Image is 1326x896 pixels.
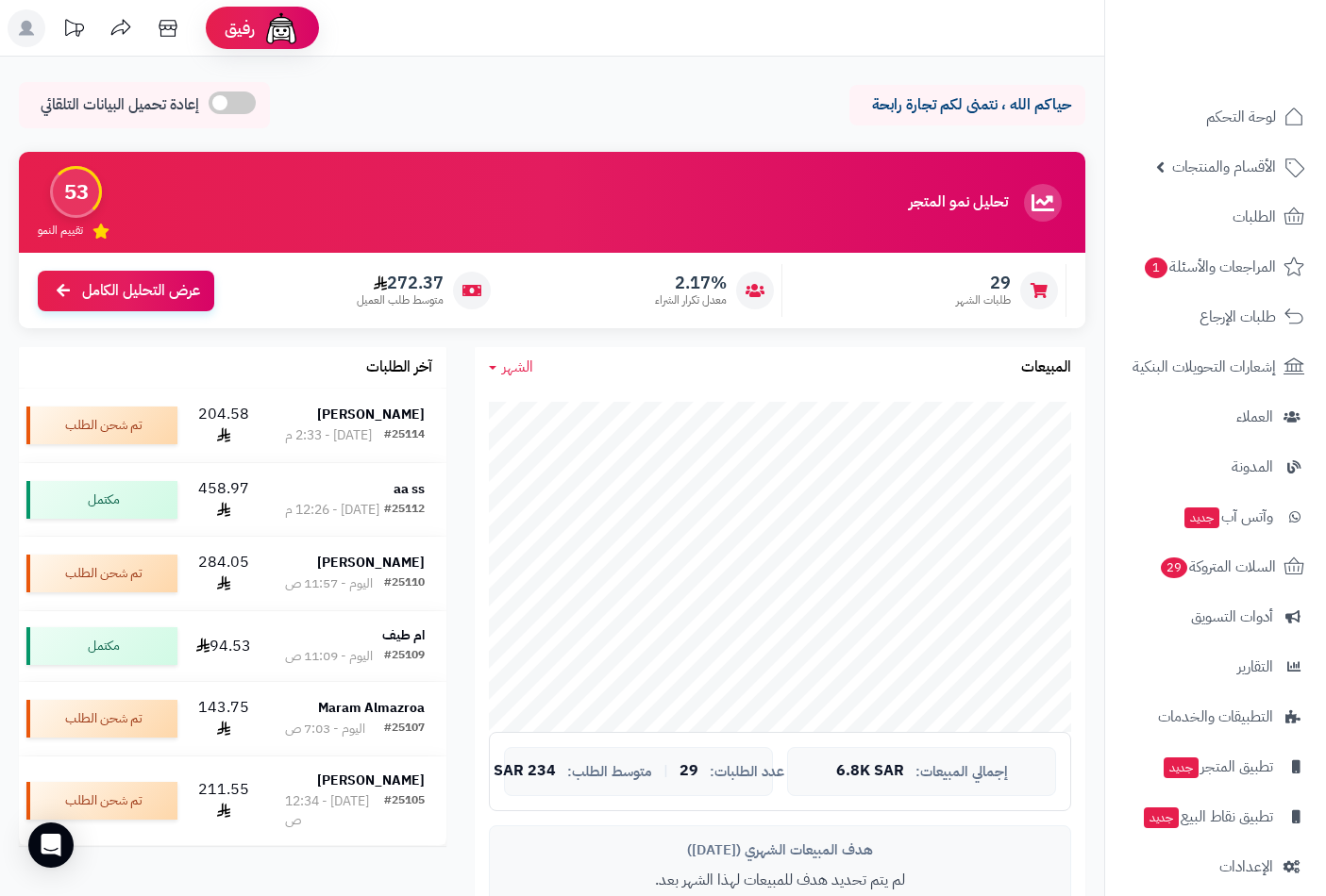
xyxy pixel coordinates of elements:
[38,271,214,311] a: عرض التحليل الكامل
[1144,257,1168,279] span: 1
[225,17,255,40] span: رفيق
[82,280,200,302] span: عرض التحليل الكامل
[357,292,444,308] span: متوسط طلب العميل
[663,764,668,778] span: |
[285,792,385,830] div: [DATE] - 12:34 ص
[1116,644,1315,689] a: التقارير
[1183,504,1273,530] span: وآتس آب
[1142,804,1273,830] span: تطبيق نقاط البيع
[317,405,425,424] strong: [PERSON_NAME]
[50,9,97,52] a: تحديثات المنصة
[494,763,556,780] span: 234 SAR
[394,479,425,499] strong: aa ss
[384,792,425,830] div: #25105
[1233,204,1276,230] span: الطلبات
[384,647,425,666] div: #25109
[1116,844,1315,889] a: الإعدادات
[317,553,425,572] strong: [PERSON_NAME]
[382,625,425,645] strong: ام طيف
[710,764,784,780] span: عدد الطلبات:
[285,426,372,445] div: [DATE] - 2:33 م
[1158,704,1273,730] span: التطبيقات والخدمات
[489,357,533,378] a: الشهر
[185,537,263,610] td: 284.05
[285,501,379,520] div: [DATE] - 12:26 م
[1164,757,1199,778] span: جديد
[1219,854,1273,880] span: الإعدادات
[357,273,444,293] span: 272.37
[1116,794,1315,839] a: تطبيق نقاط البيعجديد
[655,292,727,308] span: معدل تكرار الشراء
[384,501,425,520] div: #25112
[1232,454,1273,480] span: المدونة
[185,756,263,845] td: 211.55
[1198,26,1308,66] img: logo-2.png
[1206,104,1276,130] span: لوحة التحكم
[26,481,177,519] div: مكتمل
[185,463,263,537] td: 458.97
[318,698,425,718] strong: Maram Almazroa
[1236,404,1273,430] span: العملاء
[1143,254,1276,280] span: المراجعات والأسئلة
[915,764,1008,780] span: إجمالي المبيعات:
[28,822,74,868] div: Open Intercom Messenger
[26,700,177,738] div: تم شحن الطلب
[38,223,83,239] span: تقييم النمو
[909,194,1008,211] h3: تحليل نمو المتجر
[1160,556,1188,579] span: 29
[366,359,432,376] h3: آخر الطلبات
[384,426,425,445] div: #25114
[285,647,373,666] div: اليوم - 11:09 ص
[1116,344,1315,390] a: إشعارات التحويلات البنكية
[285,720,365,738] div: اليوم - 7:03 ص
[384,720,425,738] div: #25107
[1200,304,1276,330] span: طلبات الإرجاع
[1172,154,1276,180] span: الأقسام والمنتجات
[864,94,1071,116] p: حياكم الله ، نتمنى لكم تجارة رابحة
[1191,604,1273,630] span: أدوات التسويق
[1116,494,1315,539] a: وآتس آبجديد
[1116,94,1315,140] a: لوحة التحكم
[1116,244,1315,290] a: المراجعات والأسئلة1
[26,627,177,665] div: مكتمل
[1116,594,1315,639] a: أدوات التسويق
[567,764,652,780] span: متوسط الطلب:
[262,9,300,47] img: ai-face.png
[1159,554,1276,580] span: السلات المتروكة
[1116,194,1315,240] a: الطلبات
[1162,754,1273,780] span: تطبيق المتجر
[1184,507,1219,528] span: جديد
[26,782,177,820] div: تم شحن الطلب
[1021,359,1071,376] h3: المبيعات
[956,292,1011,308] span: طلبات الشهر
[384,574,425,593] div: #25110
[1116,294,1315,340] a: طلبات الإرجاع
[836,763,904,780] span: 6.8K SAR
[41,94,199,116] span: إعادة تحميل البيانات التلقائي
[1144,807,1179,828] span: جديد
[26,555,177,592] div: تم شحن الطلب
[26,407,177,444] div: تم شحن الطلب
[1133,354,1276,380] span: إشعارات التحويلات البنكية
[655,273,727,293] span: 2.17%
[185,389,263,462] td: 204.58
[680,763,698,780] span: 29
[1237,654,1273,680] span: التقارير
[1116,394,1315,440] a: العملاء
[956,273,1011,293] span: 29
[1116,744,1315,789] a: تطبيق المتجرجديد
[285,574,373,593] div: اليوم - 11:57 ص
[185,682,263,755] td: 143.75
[504,840,1056,860] div: هدف المبيعات الشهري ([DATE])
[1116,444,1315,489] a: المدونة
[1116,544,1315,589] a: السلات المتروكة29
[502,356,533,378] span: الشهر
[317,771,425,790] strong: [PERSON_NAME]
[1116,694,1315,739] a: التطبيقات والخدمات
[504,870,1056,891] p: لم يتم تحديد هدف للمبيعات لهذا الشهر بعد.
[185,611,263,681] td: 94.53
